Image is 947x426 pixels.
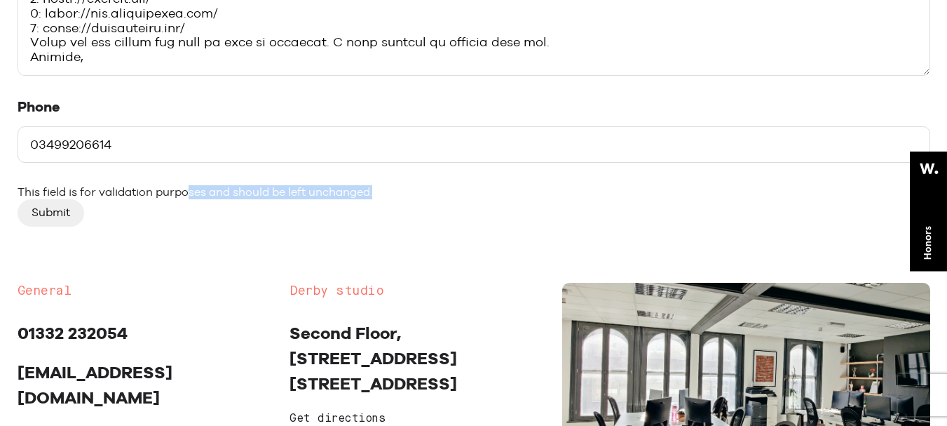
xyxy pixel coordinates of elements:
a: Get directions [289,413,385,425]
a: [EMAIL_ADDRESS][DOMAIN_NAME] [18,362,172,408]
h2: General [18,283,269,300]
input: Submit [18,199,84,226]
label: Phone [18,98,930,116]
p: Second Floor, [STREET_ADDRESS] [STREET_ADDRESS] [289,321,541,397]
h2: Derby studio [289,283,541,300]
div: This field is for validation purposes and should be left unchanged. [18,185,930,199]
a: 01332 232054 [18,323,128,343]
